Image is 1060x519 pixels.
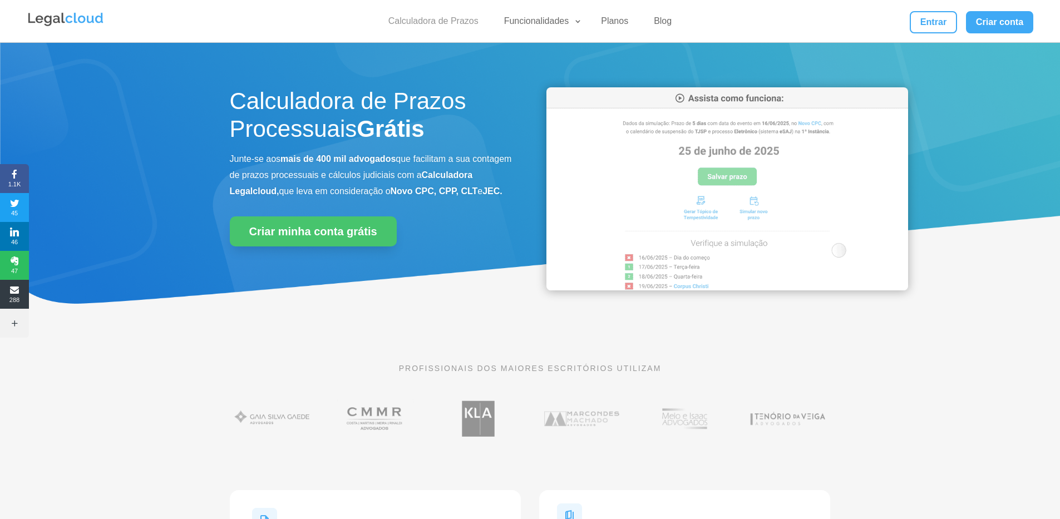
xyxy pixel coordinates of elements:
h1: Calculadora de Prazos Processuais [230,87,514,149]
img: Profissionais do escritório Melo e Isaac Advogados utilizam a Legalcloud [642,395,727,442]
a: Funcionalidades [497,16,583,32]
img: Calculadora de Prazos Processuais da Legalcloud [546,87,908,290]
a: Blog [647,16,678,32]
img: Costa Martins Meira Rinaldi Advogados [333,395,418,442]
a: Calculadora de Prazos Processuais da Legalcloud [546,283,908,292]
a: Planos [594,16,635,32]
b: Calculadora Legalcloud, [230,170,473,196]
img: Legalcloud Logo [27,11,105,28]
a: Criar conta [966,11,1034,33]
img: Gaia Silva Gaede Advogados Associados [230,395,315,442]
a: Calculadora de Prazos [382,16,485,32]
a: Entrar [910,11,957,33]
strong: Grátis [357,116,424,142]
b: JEC. [482,186,502,196]
img: Koury Lopes Advogados [436,395,521,442]
b: mais de 400 mil advogados [280,154,396,164]
p: PROFISSIONAIS DOS MAIORES ESCRITÓRIOS UTILIZAM [230,362,831,374]
a: Logo da Legalcloud [27,20,105,29]
b: Novo CPC, CPP, CLT [391,186,478,196]
img: Tenório da Veiga Advogados [745,395,830,442]
img: Marcondes Machado Advogados utilizam a Legalcloud [539,395,624,442]
a: Criar minha conta grátis [230,216,397,246]
p: Junte-se aos que facilitam a sua contagem de prazos processuais e cálculos judiciais com a que le... [230,151,514,199]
